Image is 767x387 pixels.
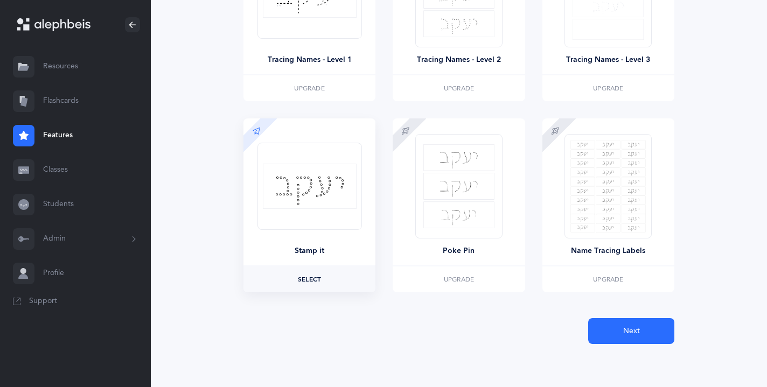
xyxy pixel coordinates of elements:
button: Upgrade [243,75,375,101]
button: Upgrade [393,266,525,292]
button: Upgrade [393,75,525,101]
div: Stamp it [295,245,324,257]
img: name-tracing-labels.svg [570,140,646,233]
div: Tracing Names - Level 3 [566,54,650,66]
button: Upgrade [542,75,674,101]
img: poke-pin.svg [423,144,494,228]
span: Select [298,276,321,283]
button: Next [588,318,674,344]
img: stamp-it.svg [263,164,357,209]
span: Support [29,296,57,307]
div: Tracing Names - Level 1 [268,54,352,66]
div: Poke Pin [443,245,475,257]
button: Upgrade [542,266,674,292]
span: Next [623,326,640,337]
div: Name Tracing Labels [571,245,645,257]
div: Tracing Names - Level 2 [417,54,501,66]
